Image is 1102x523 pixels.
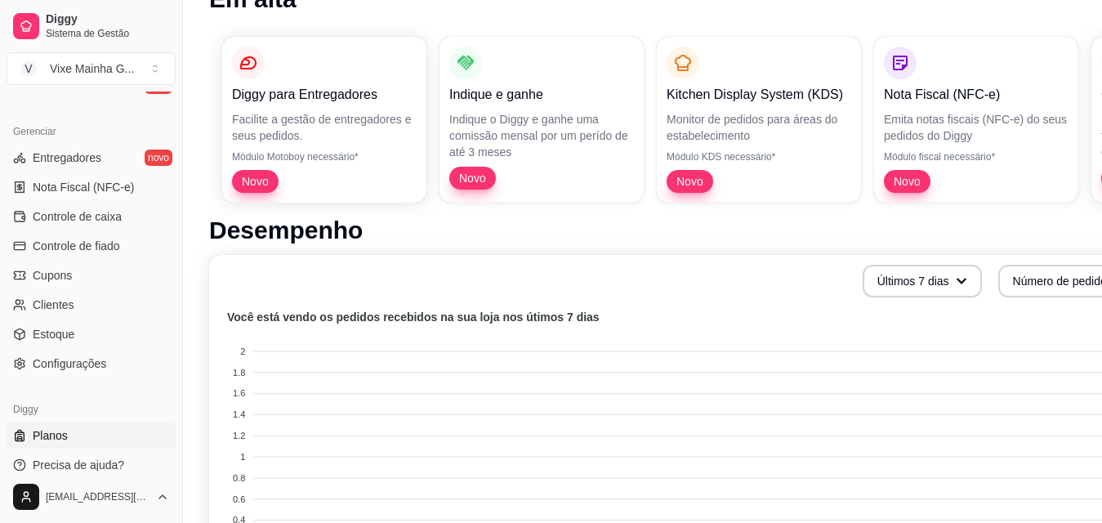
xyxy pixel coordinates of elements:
a: Cupons [7,262,176,288]
p: Nota Fiscal (NFC-e) [884,85,1069,105]
p: Monitor de pedidos para áreas do estabelecimento [667,111,851,144]
p: Kitchen Display System (KDS) [667,85,851,105]
a: Controle de caixa [7,203,176,230]
div: Vixe Mainha G ... [50,60,134,77]
a: DiggySistema de Gestão [7,7,176,46]
p: Emita notas fiscais (NFC-e) do seus pedidos do Diggy [884,111,1069,144]
tspan: 1.8 [233,368,245,378]
button: [EMAIL_ADDRESS][DOMAIN_NAME] [7,477,176,516]
span: Estoque [33,326,74,342]
tspan: 1.6 [233,388,245,398]
span: Novo [887,173,927,190]
a: Configurações [7,351,176,377]
span: V [20,60,37,77]
span: Controle de caixa [33,208,122,225]
span: Novo [235,173,275,190]
span: Sistema de Gestão [46,27,169,40]
button: Últimos 7 dias [863,265,982,297]
button: Indique e ganheIndique o Diggy e ganhe uma comissão mensal por um perído de até 3 mesesNovo [439,37,644,203]
span: Planos [33,427,68,444]
span: [EMAIL_ADDRESS][DOMAIN_NAME] [46,490,149,503]
button: Diggy para EntregadoresFacilite a gestão de entregadores e seus pedidos.Módulo Motoboy necessário... [222,37,426,203]
span: Novo [453,170,493,186]
a: Planos [7,422,176,449]
span: Configurações [33,355,106,372]
span: Entregadores [33,150,101,166]
tspan: 0.6 [233,494,245,504]
p: Módulo fiscal necessário* [884,150,1069,163]
span: Controle de fiado [33,238,120,254]
span: Novo [670,173,710,190]
span: Diggy [46,12,169,27]
p: Indique e ganhe [449,85,634,105]
span: Nota Fiscal (NFC-e) [33,179,134,195]
a: Precisa de ajuda? [7,452,176,478]
tspan: 0.8 [233,473,245,483]
tspan: 1.2 [233,431,245,440]
span: Precisa de ajuda? [33,457,124,473]
p: Indique o Diggy e ganhe uma comissão mensal por um perído de até 3 meses [449,111,634,160]
button: Kitchen Display System (KDS)Monitor de pedidos para áreas do estabelecimentoMódulo KDS necessário... [657,37,861,203]
span: Cupons [33,267,72,284]
a: Nota Fiscal (NFC-e) [7,174,176,200]
div: Diggy [7,396,176,422]
p: Diggy para Entregadores [232,85,417,105]
text: Você está vendo os pedidos recebidos na sua loja nos útimos 7 dias [227,311,600,324]
p: Módulo KDS necessário* [667,150,851,163]
tspan: 1.4 [233,409,245,419]
a: Estoque [7,321,176,347]
div: Gerenciar [7,118,176,145]
p: Facilite a gestão de entregadores e seus pedidos. [232,111,417,144]
a: Controle de fiado [7,233,176,259]
button: Nota Fiscal (NFC-e)Emita notas fiscais (NFC-e) do seus pedidos do DiggyMódulo fiscal necessário*Novo [874,37,1078,203]
a: Clientes [7,292,176,318]
p: Módulo Motoboy necessário* [232,150,417,163]
button: Select a team [7,52,176,85]
tspan: 2 [240,346,245,356]
tspan: 1 [240,452,245,462]
span: Clientes [33,297,74,313]
a: Entregadoresnovo [7,145,176,171]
